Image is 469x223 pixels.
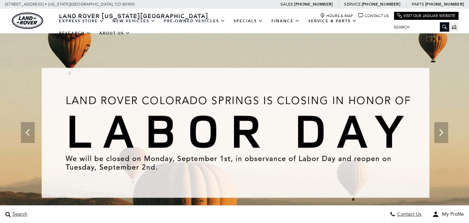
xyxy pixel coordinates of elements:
input: Search [388,23,449,31]
span: Parts [412,2,424,7]
a: Service & Parts [304,15,361,27]
a: EXPRESS STORE [55,15,108,27]
a: New Vehicles [108,15,160,27]
a: Visit Our Jaguar Website [397,13,455,18]
a: [PHONE_NUMBER] [362,1,400,7]
a: Land Rover [US_STATE][GEOGRAPHIC_DATA] [55,11,212,20]
a: [PHONE_NUMBER] [294,1,333,7]
a: Specials [229,15,267,27]
img: Land Rover [12,13,43,29]
a: Pre-Owned Vehicles [160,15,229,27]
button: user-profile-menu [427,206,469,223]
a: Finance [267,15,304,27]
span: Service [344,2,360,7]
span: Land Rover [US_STATE][GEOGRAPHIC_DATA] [59,11,208,20]
a: Hours & Map [320,13,353,18]
a: land-rover [12,13,43,29]
span: Search [11,212,27,217]
span: My Profile [439,212,464,217]
a: About Us [95,27,134,39]
span: Sales [280,2,293,7]
a: [PHONE_NUMBER] [425,1,464,7]
span: Contact Us [395,212,421,217]
a: Research [55,27,95,39]
a: Contact Us [358,13,389,18]
nav: Main Navigation [55,15,388,39]
a: [STREET_ADDRESS] • [US_STATE][GEOGRAPHIC_DATA], CO 80905 [5,2,135,7]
